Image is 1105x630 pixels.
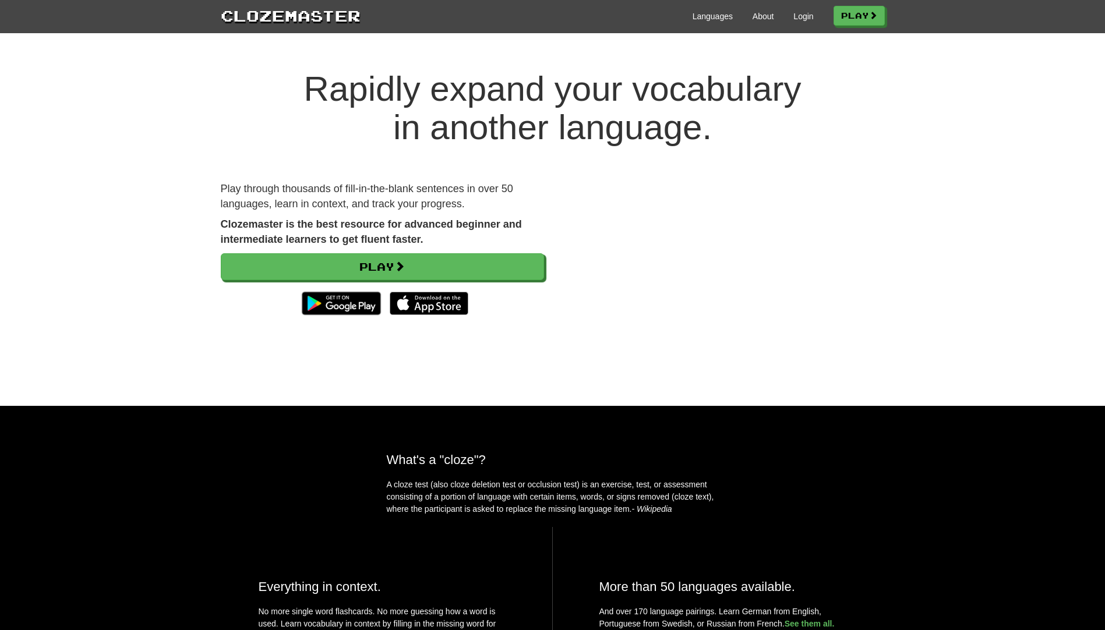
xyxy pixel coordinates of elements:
a: About [753,10,774,22]
a: Languages [693,10,733,22]
p: A cloze test (also cloze deletion test or occlusion test) is an exercise, test, or assessment con... [387,479,719,515]
a: See them all. [785,619,835,628]
p: Play through thousands of fill-in-the-blank sentences in over 50 languages, learn in context, and... [221,182,544,211]
a: Play [221,253,544,280]
p: And over 170 language pairings. Learn German from English, Portuguese from Swedish, or Russian fr... [599,606,847,630]
h2: More than 50 languages available. [599,579,847,594]
em: - Wikipedia [632,504,672,514]
a: Login [793,10,813,22]
strong: Clozemaster is the best resource for advanced beginner and intermediate learners to get fluent fa... [221,218,522,245]
h2: What's a "cloze"? [387,452,719,467]
a: Play [834,6,885,26]
img: Get it on Google Play [296,286,386,321]
h2: Everything in context. [259,579,506,594]
img: Download_on_the_App_Store_Badge_US-UK_135x40-25178aeef6eb6b83b96f5f2d004eda3bffbb37122de64afbaef7... [390,292,468,315]
a: Clozemaster [221,5,361,26]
